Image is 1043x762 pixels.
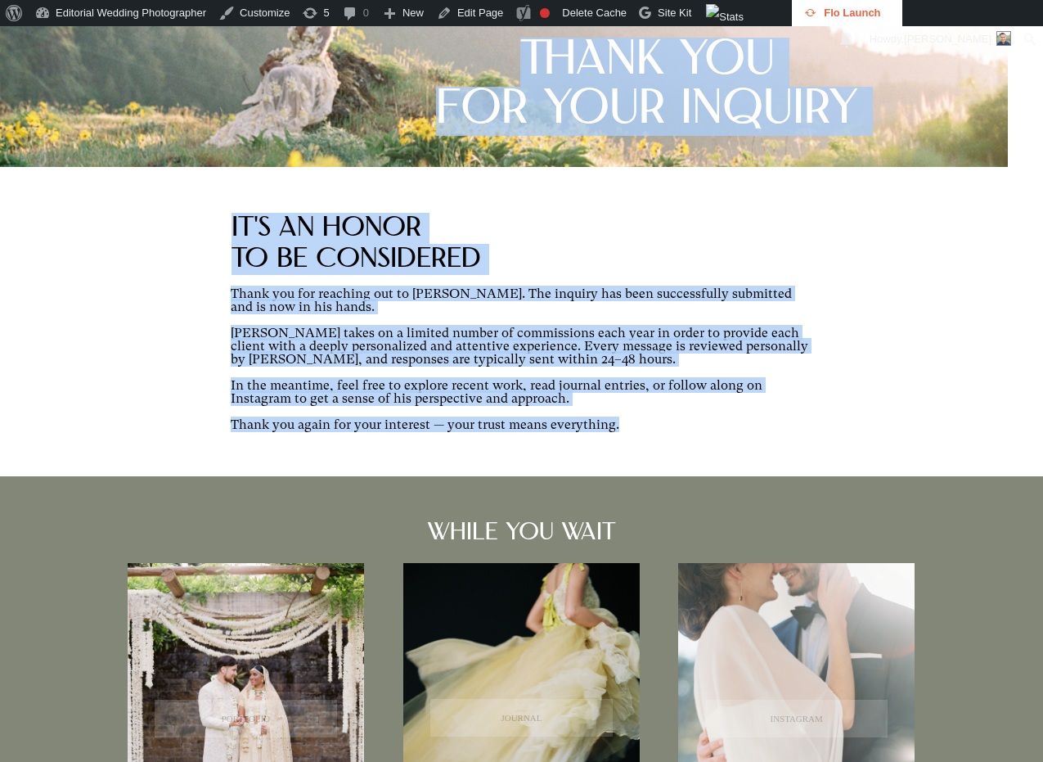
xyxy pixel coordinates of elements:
[231,287,811,313] p: Thank you for reaching out to [PERSON_NAME]. The inquiry has been successfully submitted and is n...
[706,4,798,24] img: Views over 48 hours. Click for more Jetpack Stats.
[436,87,858,135] span: FOR YOUR INQUIRY
[658,7,691,19] span: Site Kit
[232,215,421,243] span: IT'S AN honor
[155,700,338,737] a: PORTFOLIO
[231,418,811,431] p: Thank you again for your interest — your trust means everything.
[904,33,991,45] span: [PERSON_NAME]
[231,379,811,405] p: In the meantime, feel free to explore recent work, read journal entries, or follow along on Insta...
[231,327,811,366] p: [PERSON_NAME] takes on a limited number of commissions each year in order to provide each client ...
[540,8,550,18] div: Focus keyphrase not set
[705,700,888,737] a: INSTAGRAM
[427,521,616,546] span: WhilE you wait
[520,38,775,86] span: THANK YOU
[864,26,1018,52] a: Howdy,
[232,246,481,274] span: to be cOnsiderEd
[430,699,614,737] a: JOURNAL
[222,714,271,724] p: PORTFOLIO
[771,715,823,724] p: INSTAGRAM
[501,714,542,723] p: JOURNAL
